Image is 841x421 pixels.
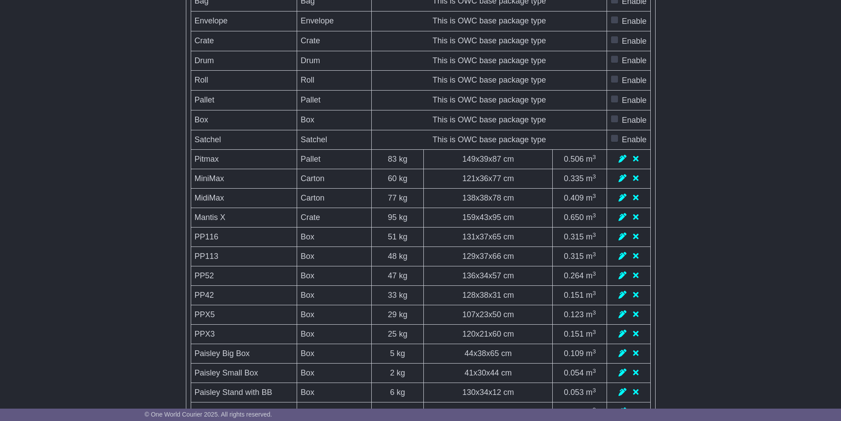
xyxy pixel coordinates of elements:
[388,291,397,300] span: 33
[492,174,501,183] span: 77
[399,174,407,183] span: kg
[564,155,584,163] span: 0.506
[462,213,475,222] span: 159
[479,407,488,416] span: 34
[492,407,501,416] span: 12
[388,310,397,319] span: 29
[427,231,549,243] div: x x
[297,71,372,91] td: Roll
[427,406,549,418] div: x x
[427,289,549,301] div: x x
[503,232,514,241] span: cm
[592,290,596,296] sup: 3
[586,310,596,319] span: m
[191,208,297,228] td: Mantis X
[145,411,272,418] span: © One World Courier 2025. All rights reserved.
[399,252,407,261] span: kg
[564,388,584,397] span: 0.053
[297,51,372,71] td: Drum
[372,11,607,31] td: This is OWC base package type
[592,309,596,316] sup: 3
[399,271,407,280] span: kg
[191,11,297,31] td: Envelope
[297,150,372,169] td: Pallet
[592,270,596,277] sup: 3
[390,368,395,377] span: 2
[462,232,475,241] span: 131
[297,364,372,383] td: Box
[503,155,514,163] span: cm
[592,193,596,199] sup: 3
[479,213,488,222] span: 43
[372,130,607,150] td: This is OWC base package type
[462,388,475,397] span: 130
[191,130,297,150] td: Satchel
[297,383,372,402] td: Box
[191,325,297,344] td: PPX3
[479,388,488,397] span: 34
[564,330,584,338] span: 0.151
[464,349,473,358] span: 44
[479,232,488,241] span: 37
[462,155,475,163] span: 149
[492,155,501,163] span: 87
[592,154,596,160] sup: 3
[372,51,607,71] td: This is OWC base package type
[492,388,501,397] span: 12
[492,252,501,261] span: 66
[191,91,297,110] td: Pallet
[388,232,397,241] span: 51
[479,291,488,300] span: 38
[297,110,372,130] td: Box
[622,95,646,106] label: Enable
[592,368,596,374] sup: 3
[399,155,407,163] span: kg
[191,228,297,247] td: PP116
[399,213,407,222] span: kg
[297,130,372,150] td: Satchel
[592,251,596,258] sup: 3
[372,110,607,130] td: This is OWC base package type
[586,193,596,202] span: m
[564,368,584,377] span: 0.054
[503,213,514,222] span: cm
[503,407,514,416] span: cm
[462,193,475,202] span: 138
[479,252,488,261] span: 37
[399,193,407,202] span: kg
[399,232,407,241] span: kg
[479,174,488,183] span: 36
[397,368,405,377] span: kg
[592,406,596,413] sup: 3
[399,310,407,319] span: kg
[462,252,475,261] span: 129
[191,247,297,266] td: PP113
[191,169,297,189] td: MiniMax
[427,328,549,340] div: x x
[490,349,499,358] span: 65
[297,325,372,344] td: Box
[586,271,596,280] span: m
[390,407,395,416] span: 5
[479,193,488,202] span: 38
[492,310,501,319] span: 50
[592,387,596,394] sup: 3
[492,291,501,300] span: 31
[479,271,488,280] span: 34
[622,134,646,146] label: Enable
[390,388,395,397] span: 6
[564,232,584,241] span: 0.315
[501,368,512,377] span: cm
[297,11,372,31] td: Envelope
[191,150,297,169] td: Pitmax
[586,330,596,338] span: m
[586,213,596,222] span: m
[297,91,372,110] td: Pallet
[586,252,596,261] span: m
[388,174,397,183] span: 60
[503,310,514,319] span: cm
[427,250,549,262] div: x x
[427,192,549,204] div: x x
[297,286,372,305] td: Box
[586,155,596,163] span: m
